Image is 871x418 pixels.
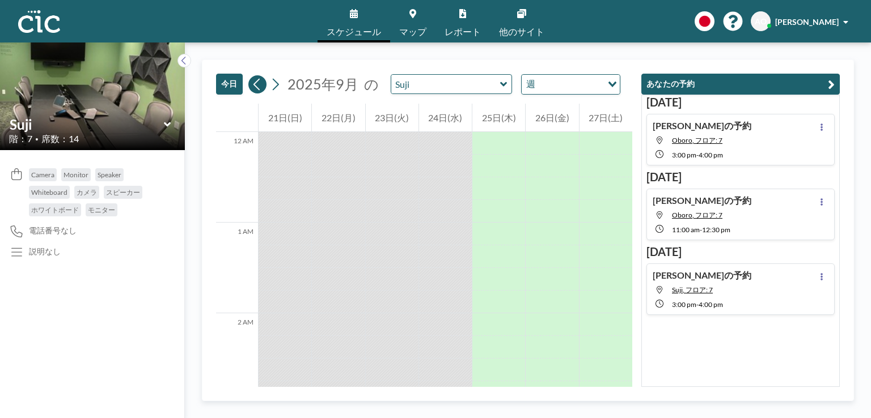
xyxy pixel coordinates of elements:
[472,104,525,132] div: 25日(木)
[287,75,358,92] span: 2025年9月
[653,195,751,206] h4: [PERSON_NAME]の予約
[88,206,115,214] span: モニター
[696,300,699,309] span: -
[672,151,696,159] span: 3:00 PM
[499,27,544,36] span: 他のサイト
[672,285,713,294] span: Suji, フロア: 7
[646,245,835,259] h3: [DATE]
[522,75,620,94] div: Search for option
[364,75,379,93] span: の
[31,206,79,214] span: ホワイトボード
[702,225,730,234] span: 12:30 PM
[216,313,258,404] div: 2 AM
[696,151,699,159] span: -
[98,170,121,179] span: Speaker
[41,133,79,144] span: 席数：14
[445,27,481,36] span: レポート
[775,17,839,27] span: [PERSON_NAME]
[641,74,840,95] button: あなたの予約
[672,225,700,234] span: 11:00 AM
[524,77,538,92] span: 週
[646,170,835,184] h3: [DATE]
[10,116,164,133] input: Suji
[653,120,751,131] h4: [PERSON_NAME]の予約
[419,104,472,132] div: 24日(水)
[106,188,140,197] span: スピーカー
[526,104,578,132] div: 26日(金)
[391,75,500,93] input: Suji
[9,133,32,144] span: 階：7
[672,136,722,144] span: Oboro, フロア: 7
[31,188,67,197] span: Whiteboard
[653,270,751,281] h4: [PERSON_NAME]の予約
[35,135,39,143] span: •
[700,225,702,234] span: -
[216,223,258,313] div: 1 AM
[216,74,243,95] button: 今日
[699,151,723,159] span: 4:00 PM
[18,10,60,33] img: organization-logo
[64,170,88,179] span: Monitor
[580,104,632,132] div: 27日(土)
[216,132,258,223] div: 12 AM
[699,300,723,309] span: 4:00 PM
[31,170,54,179] span: Camera
[29,246,61,257] div: 説明なし
[259,104,311,132] div: 21日(日)
[672,211,722,219] span: Oboro, フロア: 7
[327,27,381,36] span: スケジュール
[539,77,601,92] input: Search for option
[672,300,696,309] span: 3:00 PM
[399,27,426,36] span: マップ
[29,225,77,236] span: 電話番号なし
[755,16,767,27] span: AO
[77,188,97,197] span: カメラ
[646,95,835,109] h3: [DATE]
